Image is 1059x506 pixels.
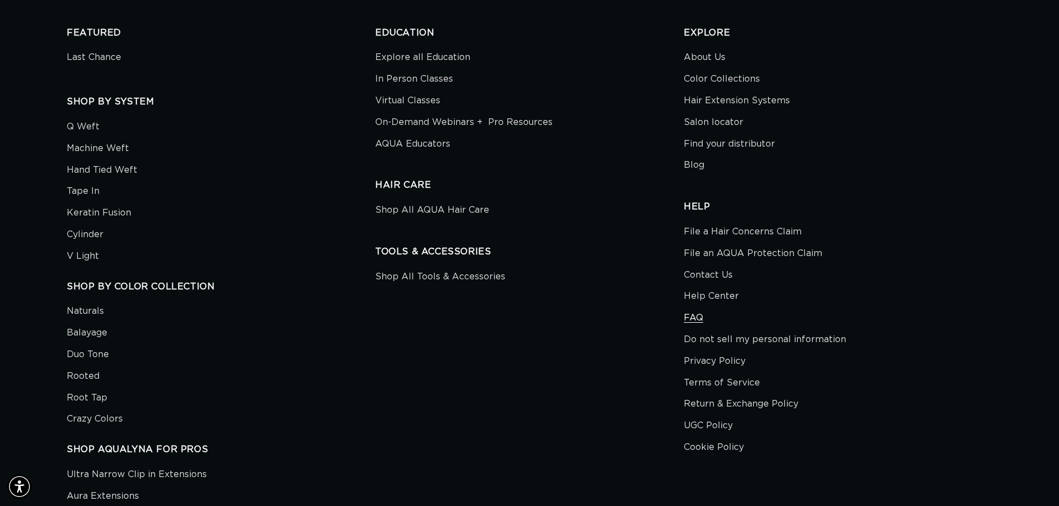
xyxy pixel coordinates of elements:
[375,269,505,288] a: Shop All Tools & Accessories
[67,444,375,455] h2: SHOP AQUALYNA FOR PROS
[684,90,790,112] a: Hair Extension Systems
[375,133,450,155] a: AQUA Educators
[684,224,802,243] a: File a Hair Concerns Claim
[375,27,684,39] h2: EDUCATION
[684,201,992,213] h2: HELP
[67,96,375,108] h2: SHOP BY SYSTEM
[684,329,846,350] a: Do not sell my personal information
[375,202,489,221] a: Shop All AQUA Hair Care
[684,243,822,264] a: File an AQUA Protection Claim
[684,112,743,133] a: Salon locator
[67,49,121,68] a: Last Chance
[67,138,129,159] a: Machine Weft
[375,68,453,90] a: In Person Classes
[67,408,123,430] a: Crazy Colors
[67,119,100,138] a: Q Weft
[67,224,103,246] a: Cylinder
[67,246,99,267] a: V Light
[375,49,470,68] a: Explore all Education
[67,387,107,409] a: Root Tap
[684,393,798,415] a: Return & Exchange Policy
[684,285,739,307] a: Help Center
[684,350,745,372] a: Privacy Policy
[684,437,744,458] a: Cookie Policy
[684,133,775,155] a: Find your distributor
[67,159,137,181] a: Hand Tied Weft
[375,90,440,112] a: Virtual Classes
[684,264,733,286] a: Contact Us
[67,365,100,387] a: Rooted
[684,372,760,394] a: Terms of Service
[375,112,553,133] a: On-Demand Webinars + Pro Resources
[375,179,684,191] h2: HAIR CARE
[67,181,100,202] a: Tape In
[7,474,32,499] div: Accessibility Menu
[67,281,375,293] h2: SHOP BY COLOR COLLECTION
[684,307,703,329] a: FAQ
[67,27,375,39] h2: FEATURED
[67,467,207,485] a: Ultra Narrow Clip in Extensions
[684,154,704,176] a: Blog
[684,27,992,39] h2: EXPLORE
[67,202,131,224] a: Keratin Fusion
[375,246,684,258] h2: TOOLS & ACCESSORIES
[67,344,109,365] a: Duo Tone
[67,322,107,344] a: Balayage
[684,415,733,437] a: UGC Policy
[684,68,760,90] a: Color Collections
[684,49,725,68] a: About Us
[67,303,104,322] a: Naturals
